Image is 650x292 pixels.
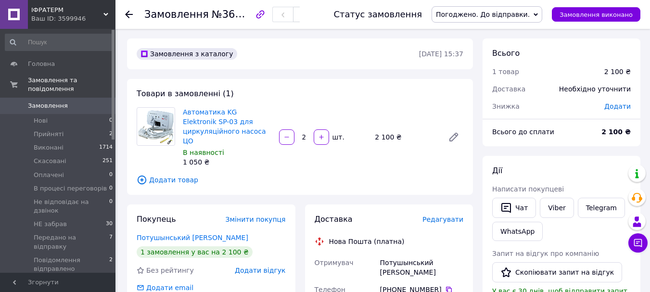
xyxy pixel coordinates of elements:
span: Замовлення та повідомлення [28,76,115,93]
input: Пошук [5,34,114,51]
button: Замовлення виконано [552,7,640,22]
div: Замовлення з каталогу [137,48,237,60]
span: Додати товар [137,175,463,185]
span: Замовлення [144,9,209,20]
div: Повернутися назад [125,10,133,19]
button: Чат з покупцем [628,233,648,253]
span: Доставка [315,215,353,224]
a: Viber [540,198,574,218]
span: 1714 [99,143,113,152]
span: Скасовані [34,157,66,165]
div: Ваш ID: 3599946 [31,14,115,23]
button: Чат [492,198,536,218]
span: Товари в замовленні (1) [137,89,234,98]
div: 2 100 ₴ [604,67,631,76]
div: 1 замовлення у вас на 2 100 ₴ [137,246,253,258]
span: Прийняті [34,130,64,139]
span: Без рейтингу [146,267,194,274]
span: 30 [106,220,113,229]
span: 0 [109,171,113,179]
span: 0 [109,116,113,125]
span: 0 [109,184,113,193]
span: Додати відгук [235,267,285,274]
span: Змінити покупця [226,216,286,223]
div: шт. [330,132,345,142]
span: Всього [492,49,520,58]
div: Необхідно уточнити [553,78,637,100]
span: Редагувати [422,216,463,223]
div: Статус замовлення [333,10,422,19]
span: 7 [109,233,113,251]
span: №366317992 [212,8,280,20]
span: Головна [28,60,55,68]
span: Доставка [492,85,525,93]
span: Написати покупцеві [492,185,564,193]
span: 0 [109,198,113,215]
span: 251 [102,157,113,165]
span: Повідомлення відправлено [34,256,109,273]
span: Всього до сплати [492,128,554,136]
span: Знижка [492,102,520,110]
span: НЕ забрав [34,220,67,229]
span: Передано на відправку [34,233,109,251]
span: В наявності [183,149,224,156]
span: Отримувач [315,259,354,267]
span: Дії [492,166,502,175]
span: В процесі переговорів [34,184,107,193]
span: 2 [109,130,113,139]
img: Автоматика KG Elektronik SP-03 для циркуляційного насоса ЦО [137,108,175,145]
span: ІФРАТЕРМ [31,6,103,14]
span: Виконані [34,143,64,152]
time: [DATE] 15:37 [419,50,463,58]
button: Скопіювати запит на відгук [492,262,622,282]
a: WhatsApp [492,222,543,241]
span: Покупець [137,215,176,224]
span: Не відповідає на дзвінок [34,198,109,215]
span: Додати [604,102,631,110]
span: Нові [34,116,48,125]
span: Оплачені [34,171,64,179]
a: Редагувати [444,127,463,147]
span: 1 товар [492,68,519,76]
b: 2 100 ₴ [601,128,631,136]
span: Замовлення виконано [560,11,633,18]
div: Потушынський [PERSON_NAME] [378,254,465,281]
span: Запит на відгук про компанію [492,250,599,257]
div: 2 100 ₴ [371,130,440,144]
a: Потушынський [PERSON_NAME] [137,234,248,241]
div: Нова Пошта (платна) [327,237,407,246]
span: Погоджено. До відправки. [436,11,530,18]
a: Автоматика KG Elektronik SP-03 для циркуляційного насоса ЦО [183,108,266,145]
span: Замовлення [28,102,68,110]
span: 2 [109,256,113,273]
a: Telegram [578,198,625,218]
div: 1 050 ₴ [183,157,271,167]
